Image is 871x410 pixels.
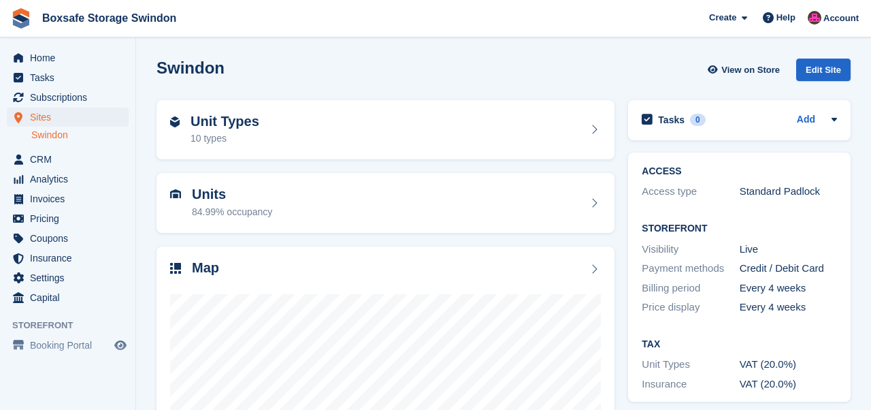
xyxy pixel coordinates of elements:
a: menu [7,150,129,169]
a: Boxsafe Storage Swindon [37,7,182,29]
a: menu [7,249,129,268]
span: Capital [30,288,112,307]
span: Invoices [30,189,112,208]
div: 0 [690,114,706,126]
div: VAT (20.0%) [740,377,837,392]
a: menu [7,108,129,127]
div: Access type [642,184,739,200]
span: View on Store [721,63,780,77]
div: Edit Site [796,59,851,81]
span: Subscriptions [30,88,112,107]
div: Every 4 weeks [740,281,837,296]
div: VAT (20.0%) [740,357,837,373]
img: unit-icn-7be61d7bf1b0ce9d3e12c5938cc71ed9869f7b940bace4675aadf7bd6d80202e.svg [170,189,181,199]
a: Edit Site [796,59,851,86]
div: Visibility [642,242,739,257]
span: Home [30,48,112,67]
span: Pricing [30,209,112,228]
span: Settings [30,268,112,287]
a: Unit Types 10 types [157,100,614,160]
h2: Tasks [658,114,685,126]
span: Account [823,12,859,25]
h2: Map [192,260,219,276]
a: menu [7,170,129,189]
div: Credit / Debit Card [740,261,837,277]
div: Live [740,242,837,257]
h2: Swindon [157,59,225,77]
a: menu [7,68,129,87]
a: menu [7,189,129,208]
a: View on Store [706,59,785,81]
span: Help [776,11,795,25]
span: Sites [30,108,112,127]
a: menu [7,288,129,307]
span: Booking Portal [30,336,112,355]
h2: Storefront [642,223,837,234]
img: Philip Matthews [808,11,821,25]
span: Tasks [30,68,112,87]
span: Insurance [30,249,112,268]
a: Swindon [31,129,129,142]
div: Standard Padlock [740,184,837,200]
div: Every 4 weeks [740,300,837,315]
h2: ACCESS [642,166,837,177]
div: Price display [642,300,739,315]
span: Create [709,11,736,25]
a: menu [7,88,129,107]
div: Billing period [642,281,739,296]
img: stora-icon-8386f47178a22dfd0bd8f6a31ec36ba5ce8667c1dd55bd0f319d3a0aa187defe.svg [11,8,31,29]
a: menu [7,209,129,228]
div: Unit Types [642,357,739,373]
span: Coupons [30,229,112,248]
h2: Unit Types [191,114,259,129]
a: Add [797,112,815,128]
a: menu [7,336,129,355]
div: 84.99% occupancy [192,205,272,219]
h2: Units [192,187,272,202]
a: Preview store [112,337,129,353]
a: menu [7,268,129,287]
span: Analytics [30,170,112,189]
span: CRM [30,150,112,169]
a: Units 84.99% occupancy [157,173,614,233]
a: menu [7,229,129,248]
h2: Tax [642,339,837,350]
div: Payment methods [642,261,739,277]
img: unit-type-icn-2b2737a686de81e16bb02015468b77c625bbabd49415b5ef34ead5e3b44a266d.svg [170,116,180,127]
div: 10 types [191,131,259,146]
a: menu [7,48,129,67]
span: Storefront [12,319,135,332]
div: Insurance [642,377,739,392]
img: map-icn-33ee37083ee616e46c38cad1a60f524a97daa1e2b2c8c0bc3eb3415660979fc1.svg [170,263,181,274]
